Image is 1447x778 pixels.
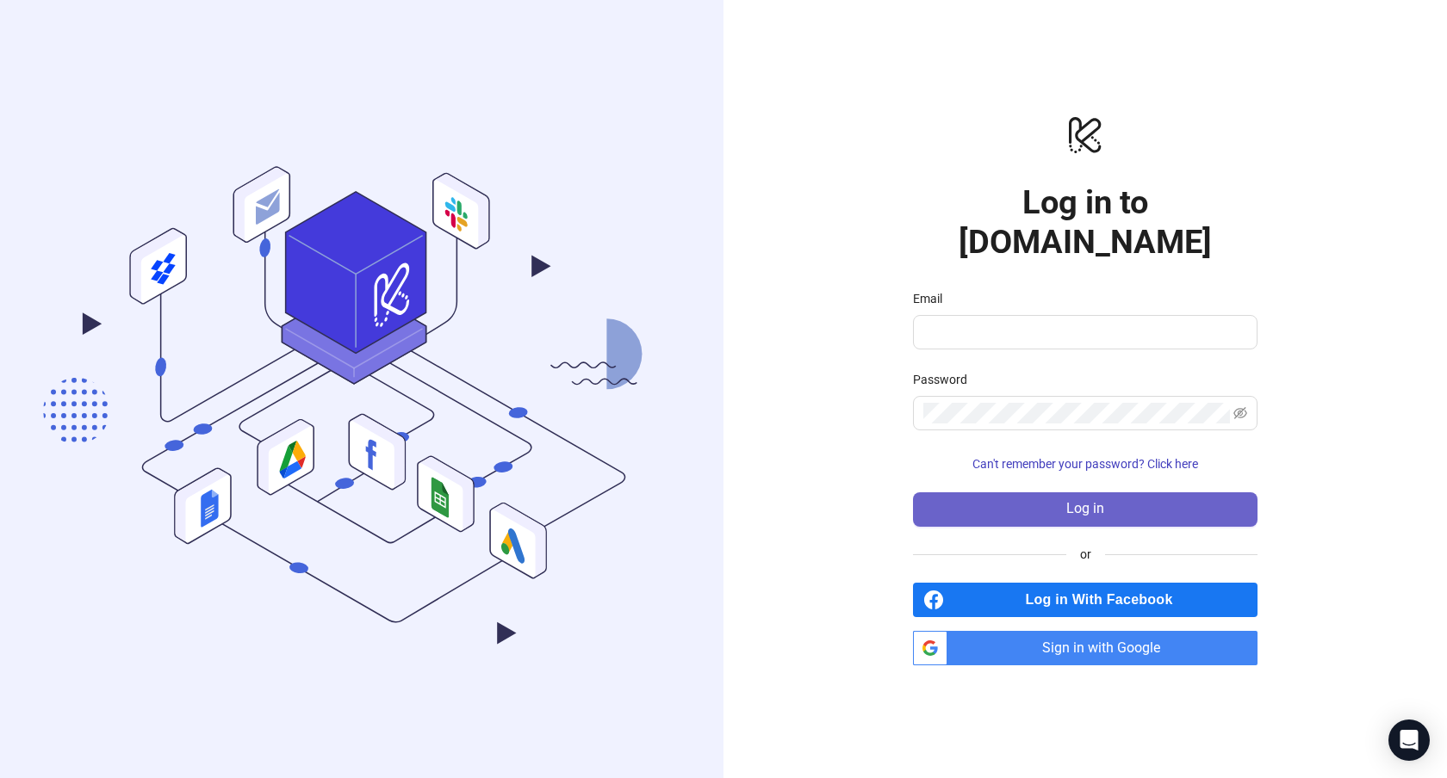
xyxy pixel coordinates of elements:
[913,289,953,308] label: Email
[1066,501,1104,516] span: Log in
[972,457,1198,471] span: Can't remember your password? Click here
[913,182,1258,262] h1: Log in to [DOMAIN_NAME]
[913,583,1258,617] a: Log in With Facebook
[954,631,1258,665] span: Sign in with Google
[1388,719,1430,761] div: Open Intercom Messenger
[913,457,1258,471] a: Can't remember your password? Click here
[1066,545,1105,564] span: or
[951,583,1258,617] span: Log in With Facebook
[923,322,1244,343] input: Email
[913,631,1258,665] a: Sign in with Google
[913,451,1258,479] button: Can't remember your password? Click here
[923,403,1230,423] input: Password
[1233,406,1247,420] span: eye-invisible
[913,370,978,389] label: Password
[913,492,1258,527] button: Log in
